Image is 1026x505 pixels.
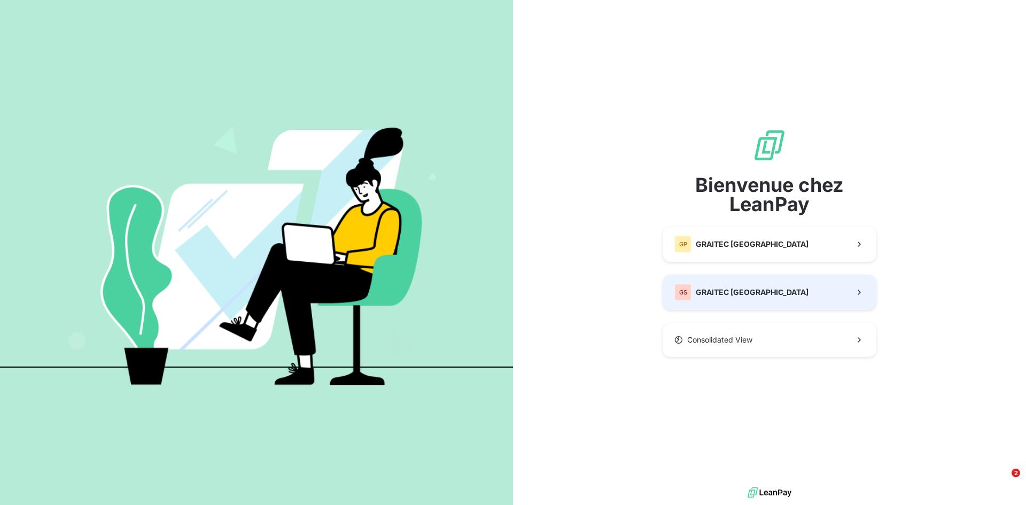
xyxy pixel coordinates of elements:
button: GPGRAITEC [GEOGRAPHIC_DATA] [663,227,876,262]
span: Consolidated View [687,335,752,345]
span: GRAITEC [GEOGRAPHIC_DATA] [696,239,809,250]
iframe: Intercom live chat [990,469,1015,494]
button: Consolidated View [663,323,876,357]
img: logo sigle [752,128,787,162]
span: 2 [1012,469,1020,477]
img: logo [748,485,791,501]
span: GRAITEC [GEOGRAPHIC_DATA] [696,287,809,298]
button: GSGRAITEC [GEOGRAPHIC_DATA] [663,275,876,310]
span: Bienvenue chez LeanPay [663,175,876,214]
div: GS [674,284,691,301]
div: GP [674,236,691,253]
